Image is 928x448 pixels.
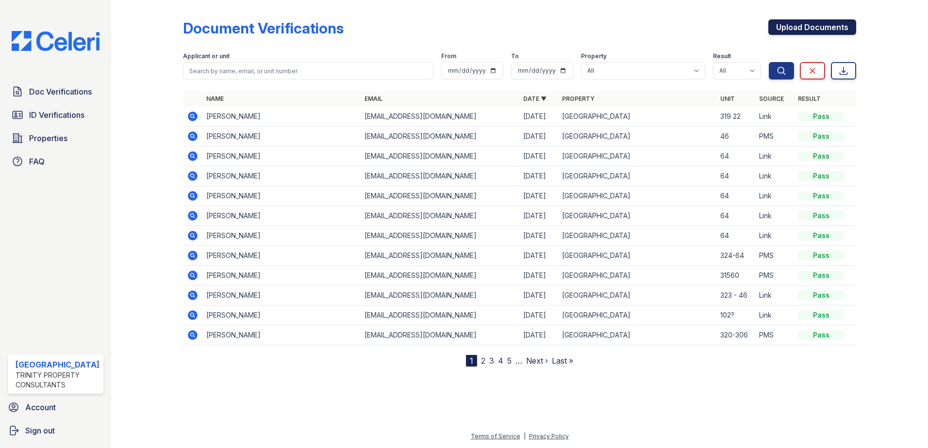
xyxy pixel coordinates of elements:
[558,286,717,305] td: [GEOGRAPHIC_DATA]
[759,95,784,102] a: Source
[581,52,607,60] label: Property
[519,226,558,246] td: [DATE]
[755,286,794,305] td: Link
[29,109,84,121] span: ID Verifications
[471,432,520,440] a: Terms of Service
[519,206,558,226] td: [DATE]
[526,356,548,366] a: Next ›
[519,286,558,305] td: [DATE]
[716,186,755,206] td: 64
[202,226,361,246] td: [PERSON_NAME]
[519,266,558,286] td: [DATE]
[361,166,519,186] td: [EMAIL_ADDRESS][DOMAIN_NAME]
[441,52,456,60] label: From
[361,226,519,246] td: [EMAIL_ADDRESS][DOMAIN_NAME]
[507,356,512,366] a: 5
[558,166,717,186] td: [GEOGRAPHIC_DATA]
[25,401,56,413] span: Account
[489,356,494,366] a: 3
[755,246,794,266] td: PMS
[523,95,547,102] a: Date ▼
[716,305,755,325] td: 102?
[755,206,794,226] td: Link
[755,226,794,246] td: Link
[558,305,717,325] td: [GEOGRAPHIC_DATA]
[202,146,361,166] td: [PERSON_NAME]
[558,107,717,127] td: [GEOGRAPHIC_DATA]
[29,132,67,144] span: Properties
[361,266,519,286] td: [EMAIL_ADDRESS][DOMAIN_NAME]
[361,186,519,206] td: [EMAIL_ADDRESS][DOMAIN_NAME]
[8,105,103,125] a: ID Verifications
[558,146,717,166] td: [GEOGRAPHIC_DATA]
[562,95,595,102] a: Property
[755,166,794,186] td: Link
[361,146,519,166] td: [EMAIL_ADDRESS][DOMAIN_NAME]
[361,325,519,345] td: [EMAIL_ADDRESS][DOMAIN_NAME]
[519,186,558,206] td: [DATE]
[8,128,103,148] a: Properties
[29,86,92,97] span: Doc Verifications
[202,186,361,206] td: [PERSON_NAME]
[29,156,45,167] span: FAQ
[716,226,755,246] td: 64
[755,146,794,166] td: Link
[798,95,821,102] a: Result
[202,246,361,266] td: [PERSON_NAME]
[183,62,434,80] input: Search by name, email, or unit number
[755,325,794,345] td: PMS
[511,52,519,60] label: To
[798,131,845,141] div: Pass
[716,266,755,286] td: 31560
[519,246,558,266] td: [DATE]
[558,325,717,345] td: [GEOGRAPHIC_DATA]
[202,325,361,345] td: [PERSON_NAME]
[798,310,845,320] div: Pass
[558,266,717,286] td: [GEOGRAPHIC_DATA]
[798,191,845,201] div: Pass
[365,95,382,102] a: Email
[716,107,755,127] td: 319 22
[768,19,856,35] a: Upload Documents
[798,330,845,340] div: Pass
[716,166,755,186] td: 64
[202,107,361,127] td: [PERSON_NAME]
[519,305,558,325] td: [DATE]
[361,286,519,305] td: [EMAIL_ADDRESS][DOMAIN_NAME]
[498,356,503,366] a: 4
[558,186,717,206] td: [GEOGRAPHIC_DATA]
[798,251,845,260] div: Pass
[202,286,361,305] td: [PERSON_NAME]
[361,246,519,266] td: [EMAIL_ADDRESS][DOMAIN_NAME]
[519,166,558,186] td: [DATE]
[206,95,224,102] a: Name
[798,112,845,121] div: Pass
[716,286,755,305] td: 323 - 46
[558,226,717,246] td: [GEOGRAPHIC_DATA]
[558,246,717,266] td: [GEOGRAPHIC_DATA]
[183,19,344,37] div: Document Verifications
[755,127,794,146] td: PMS
[716,127,755,146] td: 46
[361,305,519,325] td: [EMAIL_ADDRESS][DOMAIN_NAME]
[798,271,845,280] div: Pass
[798,231,845,240] div: Pass
[361,127,519,146] td: [EMAIL_ADDRESS][DOMAIN_NAME]
[202,206,361,226] td: [PERSON_NAME]
[8,152,103,171] a: FAQ
[4,31,107,51] img: CE_Logo_Blue-a8612792a0a2168367f1c8372b55b34899dd931a85d93a1a3d3e32e68fde9ad4.png
[361,206,519,226] td: [EMAIL_ADDRESS][DOMAIN_NAME]
[25,425,55,436] span: Sign out
[519,146,558,166] td: [DATE]
[4,398,107,417] a: Account
[755,266,794,286] td: PMS
[202,305,361,325] td: [PERSON_NAME]
[798,151,845,161] div: Pass
[183,52,230,60] label: Applicant or unit
[524,432,526,440] div: |
[716,146,755,166] td: 64
[202,166,361,186] td: [PERSON_NAME]
[755,107,794,127] td: Link
[558,206,717,226] td: [GEOGRAPHIC_DATA]
[755,305,794,325] td: Link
